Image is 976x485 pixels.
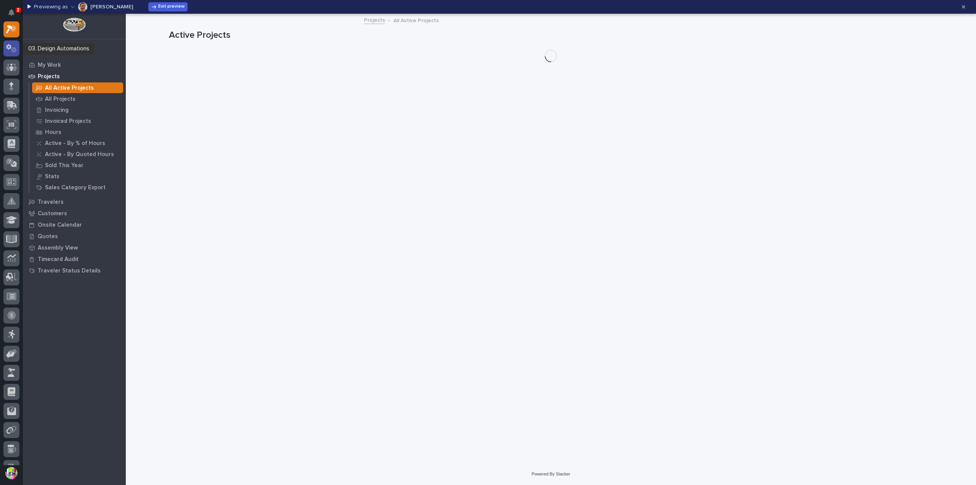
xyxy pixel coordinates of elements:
p: Quotes [38,233,58,240]
img: Workspace Logo [63,18,85,32]
p: Hours [45,129,61,136]
a: Travelers [23,196,126,208]
a: My Work [23,59,126,71]
span: [DATE] [67,130,83,136]
p: Active - By % of Hours [45,140,105,147]
p: Onsite Calendar [38,222,82,229]
p: Active - By Quoted Hours [45,151,114,158]
div: We're available if you need us! [34,92,105,98]
a: 📖Help Docs [5,179,45,193]
a: Powered By Stacker [531,472,570,476]
a: Active - By % of Hours [29,138,126,148]
p: Traveler Status Details [38,267,101,274]
button: Exit preview [148,2,188,11]
div: Past conversations [8,111,51,117]
a: Customers [23,208,126,219]
p: 2 [17,7,19,13]
span: Exit preview [158,4,185,10]
a: Traveler Status Details [23,265,126,276]
p: Stats [45,173,59,180]
div: 02. Projects [29,45,67,54]
button: See all [118,110,139,119]
span: Help Docs [15,182,42,190]
p: All Projects [45,96,75,103]
a: Onsite Calendar [23,219,126,230]
img: 1736555164131-43832dd5-751b-4058-ba23-39d91318e5a0 [15,151,21,157]
div: 📖 [8,183,14,189]
p: Previewing as [34,4,68,10]
img: 1736555164131-43832dd5-751b-4058-ba23-39d91318e5a0 [8,85,21,98]
button: Start new chat [130,87,139,96]
span: • [63,151,66,157]
p: All Active Projects [45,85,94,92]
p: [PERSON_NAME] [90,4,133,10]
a: Powered byPylon [54,201,92,207]
p: Sold This Year [45,162,83,169]
p: My Work [38,62,61,69]
span: [PERSON_NAME] [24,151,62,157]
a: Projects [23,71,126,82]
a: Sold This Year [29,160,126,171]
a: Sales Category Export [29,182,126,193]
a: Quotes [23,230,126,242]
p: Invoicing [45,107,69,114]
p: Timecard Audit [38,256,79,263]
img: 1736555164131-43832dd5-751b-4058-ba23-39d91318e5a0 [15,131,21,137]
p: Invoiced Projects [45,118,91,125]
input: Clear [20,61,126,69]
h1: Active Projects [169,30,933,41]
span: Pylon [76,201,92,207]
img: Stacker [8,7,23,23]
span: • [63,130,66,136]
span: [PERSON_NAME] [24,130,62,136]
div: Notifications2 [10,9,19,21]
p: Travelers [38,199,64,206]
p: Welcome 👋 [8,30,139,42]
img: Brittany [8,123,20,135]
p: Sales Category Export [45,184,106,191]
button: users-avatar [3,465,19,481]
a: Invoicing [29,105,126,115]
a: Active - By Quoted Hours [29,149,126,160]
img: Kendra Gingerich [78,2,87,11]
button: Kendra Gingerich[PERSON_NAME] [71,1,133,13]
img: Brittany Wendell [8,143,20,156]
a: Assembly View [23,242,126,253]
a: Invoiced Projects [29,116,126,126]
div: Start new chat [34,85,125,92]
a: Stats [29,171,126,182]
a: All Projects [29,93,126,104]
p: Assembly View [38,245,78,251]
a: Hours [29,127,126,137]
a: Timecard Audit [23,253,126,265]
a: All Active Projects [29,82,126,93]
p: How can we help? [8,42,139,55]
a: Projects [364,15,385,24]
button: Notifications [3,5,19,21]
img: 4614488137333_bcb353cd0bb836b1afe7_72.png [16,85,30,98]
p: All Active Projects [393,16,439,24]
span: [DATE] [67,151,83,157]
p: Projects [38,73,60,80]
p: Customers [38,210,67,217]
